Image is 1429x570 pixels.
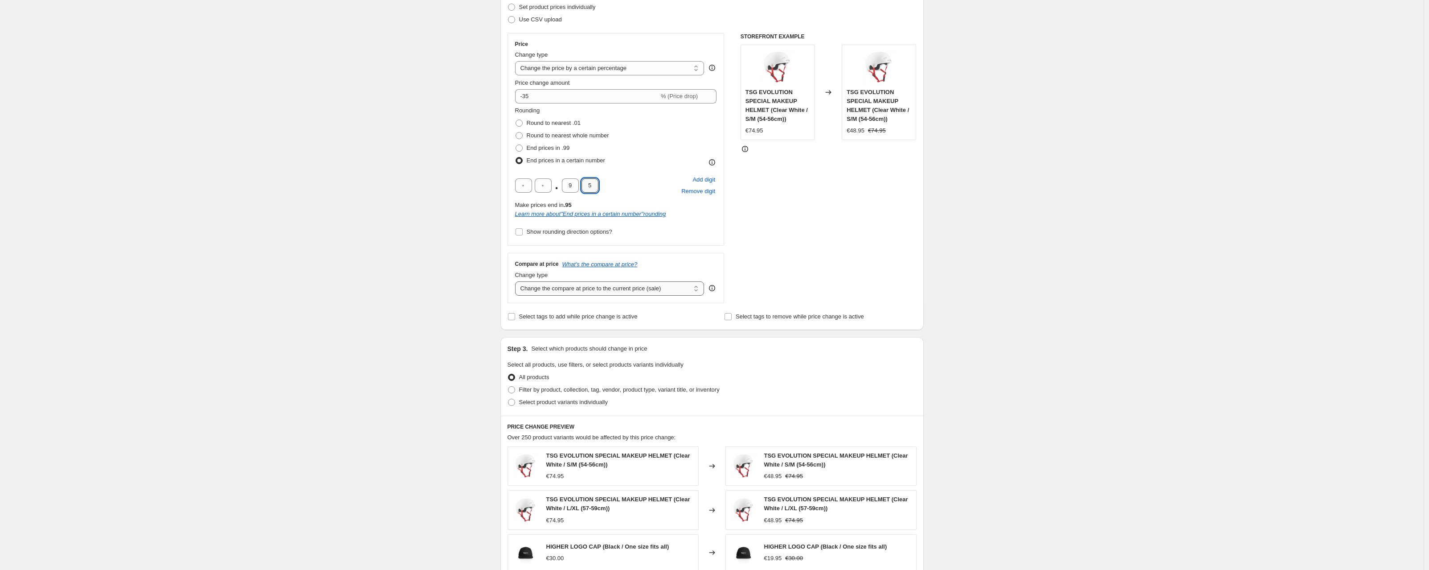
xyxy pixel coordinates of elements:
button: Remove placeholder [680,186,717,197]
h2: Step 3. [508,344,528,353]
button: Add placeholder [691,174,717,186]
strike: €30.00 [785,554,803,563]
div: help [708,284,717,293]
span: Use CSV upload [519,16,562,23]
strike: €74.95 [868,126,886,135]
span: TSG EVOLUTION SPECIAL MAKEUP HELMET (Clear White / L/XL (57-59cm)) [546,496,690,512]
button: What's the compare at price? [562,261,638,268]
span: TSG EVOLUTION SPECIAL MAKEUP HELMET (Clear White / L/XL (57-59cm)) [764,496,908,512]
span: Select all products, use filters, or select products variants individually [508,361,684,368]
span: All products [519,374,549,380]
span: Round to nearest whole number [527,132,609,139]
img: medium_7500470_270_01_1_3d6357bb-2e29-458f-96e4-780ac030eb58_80x.png [730,453,757,479]
div: €30.00 [546,554,564,563]
div: €74.95 [546,472,564,481]
div: €19.95 [764,554,782,563]
span: Price change amount [515,79,570,86]
span: Filter by product, collection, tag, vendor, product type, variant title, or inventory [519,386,720,393]
input: ﹡ [515,178,532,193]
span: % (Price drop) [661,93,698,99]
span: Select tags to remove while price change is active [736,313,864,320]
span: Show rounding direction options? [527,228,612,235]
h6: STOREFRONT EXAMPLE [741,33,917,40]
span: Select product variants individually [519,399,608,405]
span: Select tags to add while price change is active [519,313,638,320]
input: -15 [515,89,659,103]
span: End prices in .99 [527,145,570,151]
span: TSG EVOLUTION SPECIAL MAKEUP HELMET (Clear White / S/M (54-56cm)) [546,452,690,468]
span: Remove digit [681,187,715,196]
span: End prices in a certain number [527,157,605,164]
img: medium_7500470_270_01_1_3d6357bb-2e29-458f-96e4-780ac030eb58_80x.png [730,497,757,524]
span: Add digit [692,175,715,184]
p: Select which products should change in price [531,344,647,353]
h3: Price [515,41,528,48]
img: medium_7500470_270_01_1_3d6357bb-2e29-458f-96e4-780ac030eb58_80x.png [512,453,539,479]
span: TSG EVOLUTION SPECIAL MAKEUP HELMET (Clear White / S/M (54-56cm)) [745,89,808,122]
img: medium_7500470_270_01_1_3d6357bb-2e29-458f-96e4-780ac030eb58_80x.png [861,50,897,85]
img: Cap-Higher-black-front_80x.jpg [730,539,757,566]
span: Rounding [515,107,540,114]
span: Over 250 product variants would be affected by this price change: [508,434,676,441]
img: medium_7500470_270_01_1_3d6357bb-2e29-458f-96e4-780ac030eb58_80x.png [760,50,795,85]
span: HIGHER LOGO CAP (Black / One size fits all) [764,543,887,550]
div: €74.95 [546,516,564,525]
span: Make prices end in [515,202,572,208]
h3: Compare at price [515,260,559,268]
span: Round to nearest .01 [527,120,581,126]
img: Cap-Higher-black-front_80x.jpg [512,539,539,566]
div: €74.95 [745,126,763,135]
strike: €74.95 [785,472,803,481]
span: TSG EVOLUTION SPECIAL MAKEUP HELMET (Clear White / S/M (54-56cm)) [847,89,909,122]
div: €48.95 [847,126,864,135]
h6: PRICE CHANGE PREVIEW [508,423,917,430]
div: help [708,63,717,72]
div: €48.95 [764,472,782,481]
span: Change type [515,272,548,278]
input: ﹡ [535,178,552,193]
i: Learn more about " End prices in a certain number " rounding [515,211,666,217]
span: Change type [515,51,548,58]
a: Learn more about"End prices in a certain number"rounding [515,211,666,217]
span: HIGHER LOGO CAP (Black / One size fits all) [546,543,669,550]
div: €48.95 [764,516,782,525]
span: TSG EVOLUTION SPECIAL MAKEUP HELMET (Clear White / S/M (54-56cm)) [764,452,908,468]
input: ﹡ [581,178,598,193]
strike: €74.95 [785,516,803,525]
b: .95 [564,202,572,208]
img: medium_7500470_270_01_1_3d6357bb-2e29-458f-96e4-780ac030eb58_80x.png [512,497,539,524]
span: Set product prices individually [519,4,596,10]
input: ﹡ [562,178,579,193]
span: . [554,178,559,193]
